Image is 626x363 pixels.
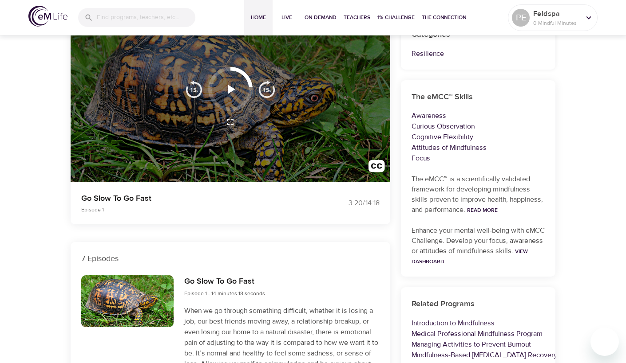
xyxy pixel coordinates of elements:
p: Enhance your mental well-being with eMCC Challenge. Develop your focus, awareness or attitudes of... [412,226,545,266]
img: open_caption.svg [368,160,385,176]
p: Episode 1 [81,206,302,214]
h6: The eMCC™ Skills [412,91,545,104]
img: 15s_next.svg [258,80,276,98]
span: Live [276,13,297,22]
button: Transcript/Closed Captions (c) [363,155,390,182]
div: PE [512,9,530,27]
p: Resilience [412,48,545,59]
a: Medical Professional Mindfulness Program [412,329,543,338]
span: Home [248,13,269,22]
p: 0 Mindful Minutes [533,19,580,27]
span: The Connection [422,13,466,22]
span: On-Demand [305,13,337,22]
iframe: Button to launch messaging window [590,328,619,356]
a: Read More [467,207,498,214]
img: 15s_prev.svg [185,80,203,98]
a: Managing Activities to Prevent Burnout [412,340,531,349]
h6: Go Slow To Go Fast [184,275,265,288]
div: 3:20 / 14:18 [313,198,380,208]
p: 7 Episodes [81,253,380,265]
p: Cognitive Flexibility [412,132,545,142]
a: Introduction to Mindfulness [412,319,495,328]
p: Go Slow To Go Fast [81,192,302,204]
p: Awareness [412,110,545,121]
a: Mindfulness-Based [MEDICAL_DATA] Recovery [412,351,557,359]
p: Focus [412,153,545,164]
span: Teachers [344,13,370,22]
a: View Dashboard [412,248,528,265]
span: Episode 1 - 14 minutes 18 seconds [184,290,265,297]
span: 1% Challenge [377,13,415,22]
input: Find programs, teachers, etc... [97,8,195,27]
img: logo [28,6,67,27]
p: Attitudes of Mindfulness [412,142,545,153]
p: The eMCC™ is a scientifically validated framework for developing mindfulness skills proven to imp... [412,174,545,215]
p: Curious Observation [412,121,545,132]
h6: Related Programs [412,298,545,311]
p: Feldspa [533,8,580,19]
